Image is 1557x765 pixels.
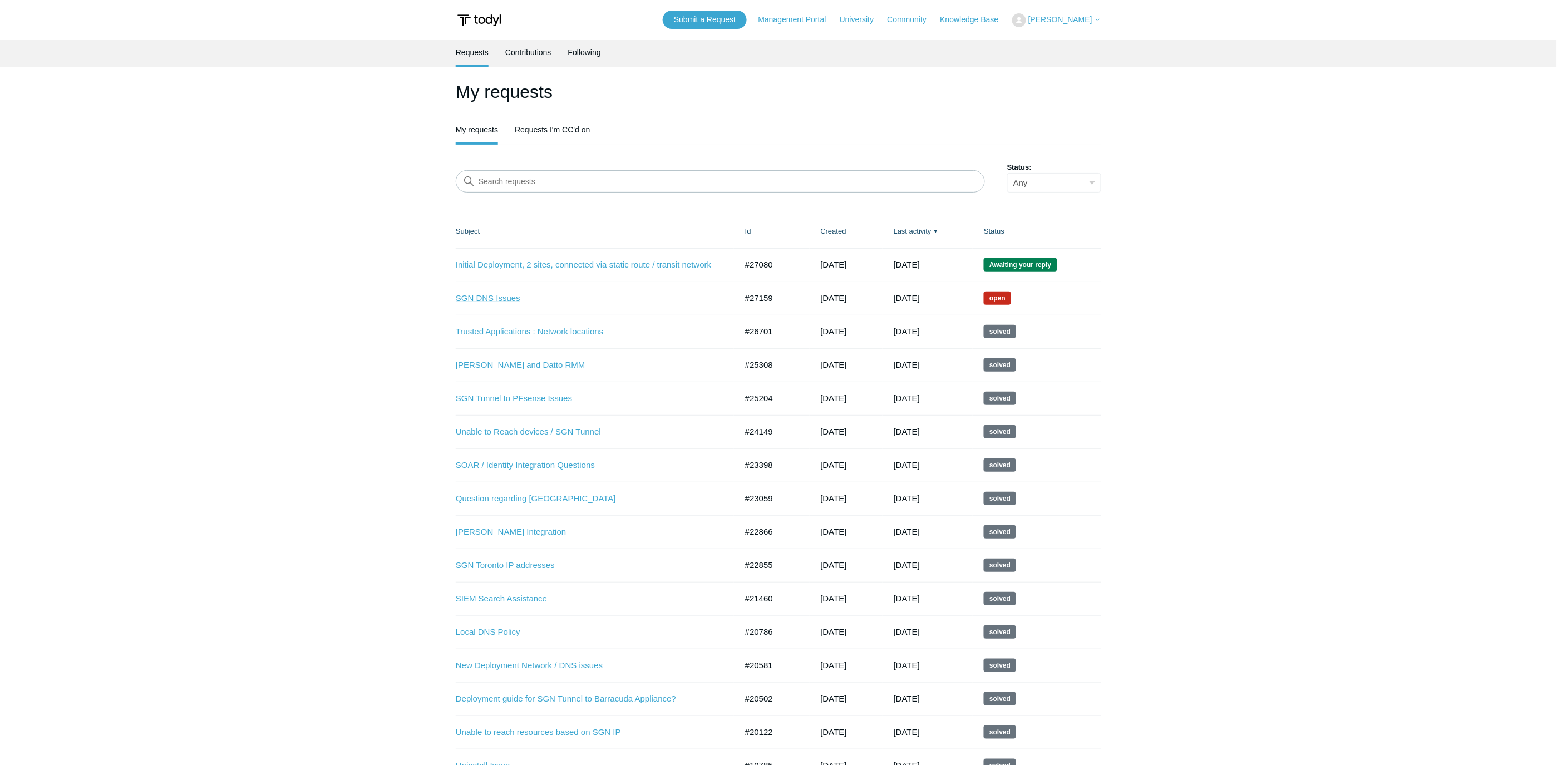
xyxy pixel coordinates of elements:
[984,258,1057,272] span: We are waiting for you to respond
[734,515,810,549] td: #22866
[821,460,847,470] time: 03/05/2025, 13:13
[734,549,810,582] td: #22855
[933,227,939,235] span: ▼
[894,360,920,369] time: 07/09/2025, 14:02
[821,393,847,403] time: 05/30/2025, 11:25
[1028,15,1092,24] span: [PERSON_NAME]
[456,359,720,372] a: [PERSON_NAME] and Datto RMM
[734,682,810,715] td: #20502
[821,627,847,636] time: 10/16/2024, 15:55
[984,425,1016,438] span: This request has been solved
[821,527,847,536] time: 02/07/2025, 15:24
[456,170,985,193] input: Search requests
[734,215,810,248] th: Id
[734,482,810,515] td: #23059
[456,392,720,405] a: SGN Tunnel to PFsense Issues
[456,40,489,65] a: Requests
[894,727,920,737] time: 10/03/2024, 15:03
[894,594,920,603] time: 12/09/2024, 14:03
[940,14,1010,26] a: Knowledge Base
[734,649,810,682] td: #20581
[984,559,1016,572] span: This request has been solved
[821,727,847,737] time: 09/12/2024, 12:42
[840,14,885,26] a: University
[456,117,498,142] a: My requests
[984,525,1016,539] span: This request has been solved
[456,325,720,338] a: Trusted Applications : Network locations
[894,327,920,336] time: 08/05/2025, 17:03
[1012,13,1101,27] button: [PERSON_NAME]
[456,693,720,705] a: Deployment guide for SGN Tunnel to Barracuda Appliance?
[758,14,837,26] a: Management Portal
[456,593,720,605] a: SIEM Search Assistance
[894,293,920,303] time: 08/11/2025, 10:18
[734,382,810,415] td: #25204
[888,14,938,26] a: Community
[456,726,720,739] a: Unable to reach resources based on SGN IP
[821,560,847,570] time: 02/07/2025, 11:46
[734,448,810,482] td: #23398
[984,592,1016,605] span: This request has been solved
[734,315,810,348] td: #26701
[1007,162,1101,173] label: Status:
[456,659,720,672] a: New Deployment Network / DNS issues
[894,560,920,570] time: 02/27/2025, 13:02
[984,458,1016,472] span: This request has been solved
[984,292,1011,305] span: We are working on a response for you
[456,459,720,472] a: SOAR / Identity Integration Questions
[515,117,590,142] a: Requests I'm CC'd on
[663,11,747,29] a: Submit a Request
[821,694,847,703] time: 10/02/2024, 12:01
[894,493,920,503] time: 03/11/2025, 13:03
[734,415,810,448] td: #24149
[734,348,810,382] td: #25308
[505,40,551,65] a: Contributions
[821,260,847,269] time: 08/06/2025, 11:50
[821,660,847,670] time: 10/04/2024, 14:00
[456,10,503,31] img: Todyl Support Center Help Center home page
[734,582,810,615] td: #21460
[568,40,601,65] a: Following
[973,215,1101,248] th: Status
[894,660,920,670] time: 11/04/2024, 18:02
[894,227,932,235] a: Last activity▼
[821,427,847,436] time: 04/09/2025, 12:55
[456,426,720,438] a: Unable to Reach devices / SGN Tunnel
[984,725,1016,739] span: This request has been solved
[734,715,810,749] td: #20122
[456,559,720,572] a: SGN Toronto IP addresses
[984,325,1016,338] span: This request has been solved
[984,692,1016,705] span: This request has been solved
[821,594,847,603] time: 11/19/2024, 12:58
[456,215,734,248] th: Subject
[456,526,720,539] a: [PERSON_NAME] Integration
[456,292,720,305] a: SGN DNS Issues
[984,625,1016,639] span: This request has been solved
[821,227,846,235] a: Created
[984,392,1016,405] span: This request has been solved
[456,78,1101,105] h1: My requests
[821,327,847,336] time: 07/24/2025, 10:05
[984,659,1016,672] span: This request has been solved
[734,615,810,649] td: #20786
[734,282,810,315] td: #27159
[984,358,1016,372] span: This request has been solved
[984,492,1016,505] span: This request has been solved
[821,293,847,303] time: 08/08/2025, 08:45
[456,492,720,505] a: Question regarding [GEOGRAPHIC_DATA]
[456,259,720,272] a: Initial Deployment, 2 sites, connected via static route / transit network
[821,360,847,369] time: 06/04/2025, 16:24
[894,460,920,470] time: 04/02/2025, 11:02
[821,493,847,503] time: 02/19/2025, 10:35
[894,427,920,436] time: 05/08/2025, 11:02
[894,694,920,703] time: 10/31/2024, 21:02
[894,527,920,536] time: 03/09/2025, 12:02
[894,260,920,269] time: 08/16/2025, 18:02
[894,627,920,636] time: 11/05/2024, 16:02
[456,626,720,639] a: Local DNS Policy
[894,393,920,403] time: 06/24/2025, 17:02
[734,248,810,282] td: #27080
